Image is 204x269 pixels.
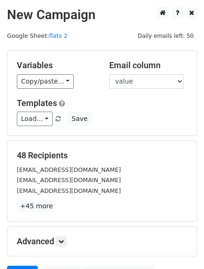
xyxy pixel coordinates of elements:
[17,98,57,108] a: Templates
[134,31,197,41] span: Daily emails left: 50
[17,187,121,194] small: [EMAIL_ADDRESS][DOMAIN_NAME]
[157,224,204,269] iframe: Chat Widget
[17,112,53,126] a: Load...
[49,32,68,39] a: flats 2
[17,150,187,161] h5: 48 Recipients
[7,32,68,39] small: Google Sheet:
[17,74,74,89] a: Copy/paste...
[67,112,91,126] button: Save
[17,236,187,247] h5: Advanced
[109,60,188,71] h5: Email column
[17,200,56,212] a: +45 more
[7,7,197,23] h2: New Campaign
[134,32,197,39] a: Daily emails left: 50
[17,177,121,184] small: [EMAIL_ADDRESS][DOMAIN_NAME]
[17,60,95,71] h5: Variables
[17,166,121,173] small: [EMAIL_ADDRESS][DOMAIN_NAME]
